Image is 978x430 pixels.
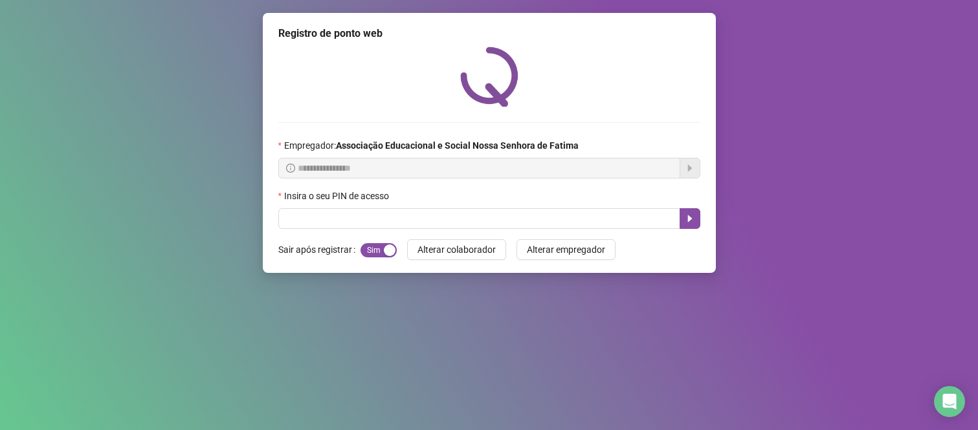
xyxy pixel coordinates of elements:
img: QRPoint [460,47,518,107]
span: Alterar empregador [527,242,605,257]
span: caret-right [685,213,695,224]
button: Alterar colaborador [407,239,506,260]
label: Insira o seu PIN de acesso [278,189,397,203]
button: Alterar empregador [517,239,616,260]
strong: Associação Educacional e Social Nossa Senhora de Fatima [336,140,579,151]
span: Empregador : [284,138,579,153]
span: Alterar colaborador [417,242,496,257]
label: Sair após registrar [278,239,361,260]
div: Open Intercom Messenger [934,386,965,417]
span: info-circle [286,164,295,173]
div: Registro de ponto web [278,26,700,41]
